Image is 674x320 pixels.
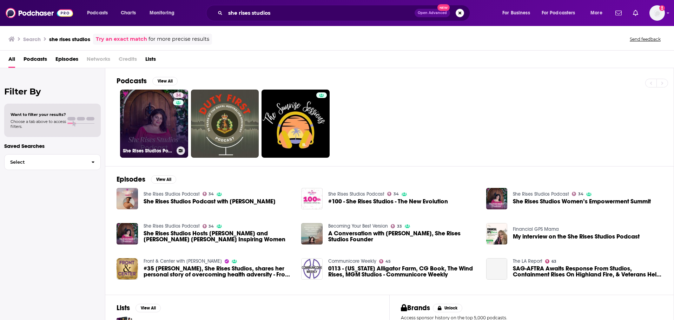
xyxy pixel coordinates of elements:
[117,175,145,184] h2: Episodes
[148,35,209,43] span: for more precise results
[394,192,399,196] span: 34
[87,8,108,18] span: Podcasts
[328,258,376,264] a: Communicore Weekly
[328,230,478,242] a: A Conversation with Hanna Olivas, She Rises Studios Founder
[328,198,448,204] span: #100 - She Rises Studios - The New Evolution
[497,7,539,19] button: open menu
[391,224,402,228] a: 33
[659,5,665,11] svg: Add a profile image
[145,7,184,19] button: open menu
[176,92,181,99] span: 34
[117,77,147,85] h2: Podcasts
[572,192,583,196] a: 34
[630,7,641,19] a: Show notifications dropdown
[144,266,293,277] a: #35 Hanna Olivas, She Rises Studios, shares her personal story of overcoming health adversity - F...
[117,77,178,85] a: PodcastsView All
[119,53,137,68] span: Credits
[513,198,651,204] a: She Rises Studios Women’s Empowerment Summit
[117,223,138,244] a: She Rises Studios Hosts Hanna Olivas and Adriana Luna Carlos Inspiring Women
[145,53,156,68] a: Lists
[486,223,508,244] a: My interview on the She Rises Studios Podcast
[437,4,450,11] span: New
[401,303,430,312] h2: Brands
[117,303,130,312] h2: Lists
[301,258,323,280] img: 0113 - California Alligator Farm, CG Book, The Wind Rises, MGM Studios - Communicore Weekly
[649,5,665,21] img: User Profile
[551,260,556,263] span: 63
[628,36,663,42] button: Send feedback
[144,198,276,204] span: She Rises Studios Podcast with [PERSON_NAME]
[82,7,117,19] button: open menu
[379,259,391,263] a: 45
[537,7,586,19] button: open menu
[418,11,447,15] span: Open Advanced
[120,90,188,158] a: 34She Rises Studios Podcast
[433,304,463,312] button: Unlock
[136,304,161,312] button: View All
[209,225,214,228] span: 34
[328,223,388,229] a: Becoming Your Best Version
[649,5,665,21] button: Show profile menu
[415,9,450,17] button: Open AdvancedNew
[301,223,323,244] img: A Conversation with Hanna Olivas, She Rises Studios Founder
[6,6,73,20] img: Podchaser - Follow, Share and Rate Podcasts
[397,225,402,228] span: 33
[144,230,293,242] a: She Rises Studios Hosts Hanna Olivas and Adriana Luna Carlos Inspiring Women
[24,53,47,68] a: Podcasts
[144,266,293,277] span: #35 [PERSON_NAME], She Rises Studios, shares her personal story of overcoming health adversity - ...
[173,92,184,98] a: 34
[328,230,478,242] span: A Conversation with [PERSON_NAME], She Rises Studios Founder
[151,175,176,184] button: View All
[301,188,323,209] img: #100 - She Rises Studios - The New Evolution
[117,258,138,280] img: #35 Hanna Olivas, She Rises Studios, shares her personal story of overcoming health adversity - F...
[328,266,478,277] span: 0113 - [US_STATE] Alligator Farm, CG Book, The Wind Rises, MGM Studios - Communicore Weekly
[387,192,399,196] a: 34
[502,8,530,18] span: For Business
[117,303,161,312] a: ListsView All
[23,36,41,43] h3: Search
[4,143,101,149] p: Saved Searches
[578,192,583,196] span: 34
[4,86,101,97] h2: Filter By
[328,266,478,277] a: 0113 - California Alligator Farm, CG Book, The Wind Rises, MGM Studios - Communicore Weekly
[144,258,222,264] a: Front & Center with Jacquie Jordan
[225,7,415,19] input: Search podcasts, credits, & more...
[328,191,384,197] a: She Rises Studios Podcast
[144,230,293,242] span: She Rises Studios Hosts [PERSON_NAME] and [PERSON_NAME] [PERSON_NAME] Inspiring Women
[152,77,178,85] button: View All
[203,224,214,228] a: 34
[11,119,66,129] span: Choose a tab above to access filters.
[513,234,640,240] a: My interview on the She Rises Studios Podcast
[209,192,214,196] span: 34
[586,7,611,19] button: open menu
[144,198,276,204] a: She Rises Studios Podcast with Martine Cadet
[117,188,138,209] img: She Rises Studios Podcast with Martine Cadet
[123,148,174,154] h3: She Rises Studios Podcast
[545,259,556,263] a: 63
[385,260,391,263] span: 45
[116,7,140,19] a: Charts
[590,8,602,18] span: More
[8,53,15,68] a: All
[513,226,559,232] a: Financial GPS Mama
[513,191,569,197] a: She Rises Studios Podcast
[513,266,662,277] a: SAG-AFTRA Awaits Response From Studios, Containment Rises On Highland Fire, & Veterans Help Cente...
[486,258,508,280] a: SAG-AFTRA Awaits Response From Studios, Containment Rises On Highland Fire, & Veterans Help Cente...
[486,188,508,209] img: She Rises Studios Women’s Empowerment Summit
[4,154,101,170] button: Select
[542,8,575,18] span: For Podcasters
[11,112,66,117] span: Want to filter your results?
[55,53,78,68] a: Episodes
[144,223,200,229] a: She Rises Studios Podcast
